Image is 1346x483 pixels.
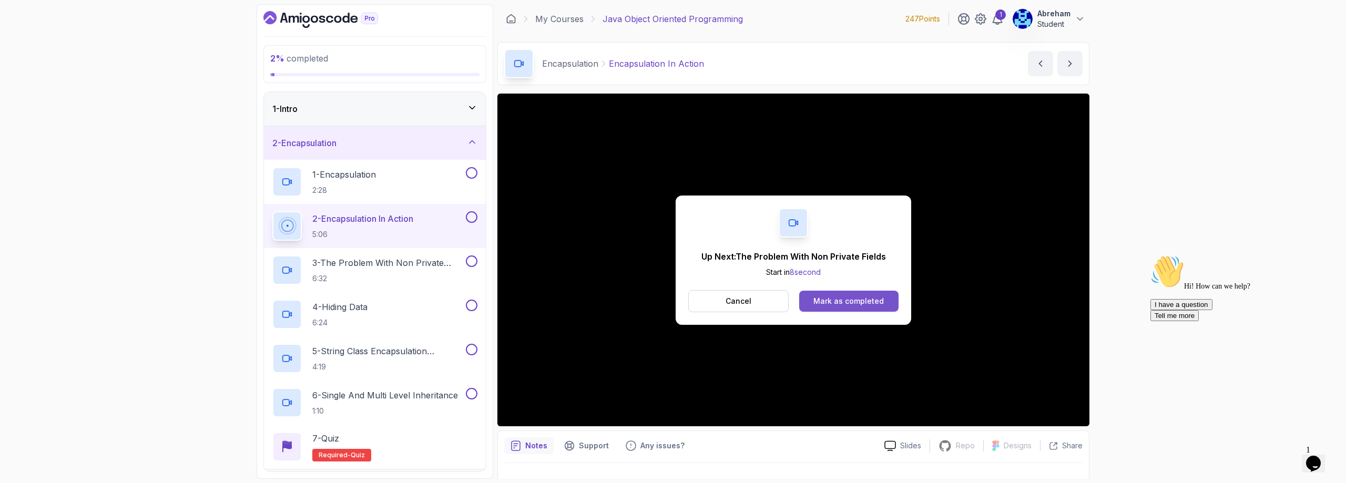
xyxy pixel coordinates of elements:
[312,185,376,196] p: 2:28
[876,440,930,451] a: Slides
[1062,440,1083,451] p: Share
[312,273,464,284] p: 6:32
[701,267,886,278] p: Start in
[263,11,402,28] a: Dashboard
[504,437,554,454] button: notes button
[4,59,53,70] button: Tell me more
[1037,8,1070,19] p: Abreham
[272,137,336,149] h3: 2 - Encapsulation
[272,432,477,461] button: 7-QuizRequired-quiz
[506,14,516,24] a: Dashboard
[312,345,464,357] p: 5 - String Class Encapsulation Exa,Mple
[900,440,921,451] p: Slides
[688,290,789,312] button: Cancel
[4,4,193,70] div: 👋Hi! How can we help?I have a questionTell me more
[272,388,477,417] button: 6-Single And Multi Level Inheritance1:10
[609,57,704,70] p: Encapsulation In Action
[312,432,339,445] p: 7 - Quiz
[272,102,298,115] h3: 1 - Intro
[1028,51,1053,76] button: previous content
[270,53,284,64] span: 2 %
[351,451,365,459] span: quiz
[1302,441,1335,472] iframe: chat widget
[701,250,886,263] p: Up Next: The Problem With Non Private Fields
[905,14,940,24] p: 247 Points
[579,440,609,451] p: Support
[542,57,598,70] p: Encapsulation
[619,437,691,454] button: Feedback button
[312,389,458,402] p: 6 - Single And Multi Level Inheritance
[4,48,66,59] button: I have a question
[497,94,1089,426] iframe: 3 - Encapsulation in Action
[1004,440,1032,451] p: Designs
[991,13,1004,25] a: 1
[525,440,547,451] p: Notes
[1040,440,1083,451] button: Share
[312,362,464,372] p: 4:19
[558,437,615,454] button: Support button
[956,440,975,451] p: Repo
[319,451,351,459] span: Required-
[312,168,376,181] p: 1 - Encapsulation
[995,9,1006,20] div: 1
[272,300,477,329] button: 4-Hiding Data6:24
[799,291,899,312] button: Mark as completed
[4,32,104,39] span: Hi! How can we help?
[264,126,486,160] button: 2-Encapsulation
[272,344,477,373] button: 5-String Class Encapsulation Exa,Mple4:19
[1057,51,1083,76] button: next content
[270,53,328,64] span: completed
[603,13,743,25] p: Java Object Oriented Programming
[1013,9,1033,29] img: user profile image
[312,406,458,416] p: 1:10
[726,296,751,306] p: Cancel
[640,440,685,451] p: Any issues?
[312,301,368,313] p: 4 - Hiding Data
[272,255,477,285] button: 3-The Problem With Non Private Fields6:32
[1146,251,1335,436] iframe: chat widget
[312,229,413,240] p: 5:06
[535,13,584,25] a: My Courses
[312,212,413,225] p: 2 - Encapsulation In Action
[1012,8,1085,29] button: user profile imageAbrehamStudent
[790,268,821,276] span: 8 second
[272,211,477,241] button: 2-Encapsulation In Action5:06
[312,317,368,328] p: 6:24
[1037,19,1070,29] p: Student
[813,296,884,306] div: Mark as completed
[264,92,486,126] button: 1-Intro
[4,4,38,38] img: :wave:
[312,256,464,269] p: 3 - The Problem With Non Private Fields
[272,167,477,197] button: 1-Encapsulation2:28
